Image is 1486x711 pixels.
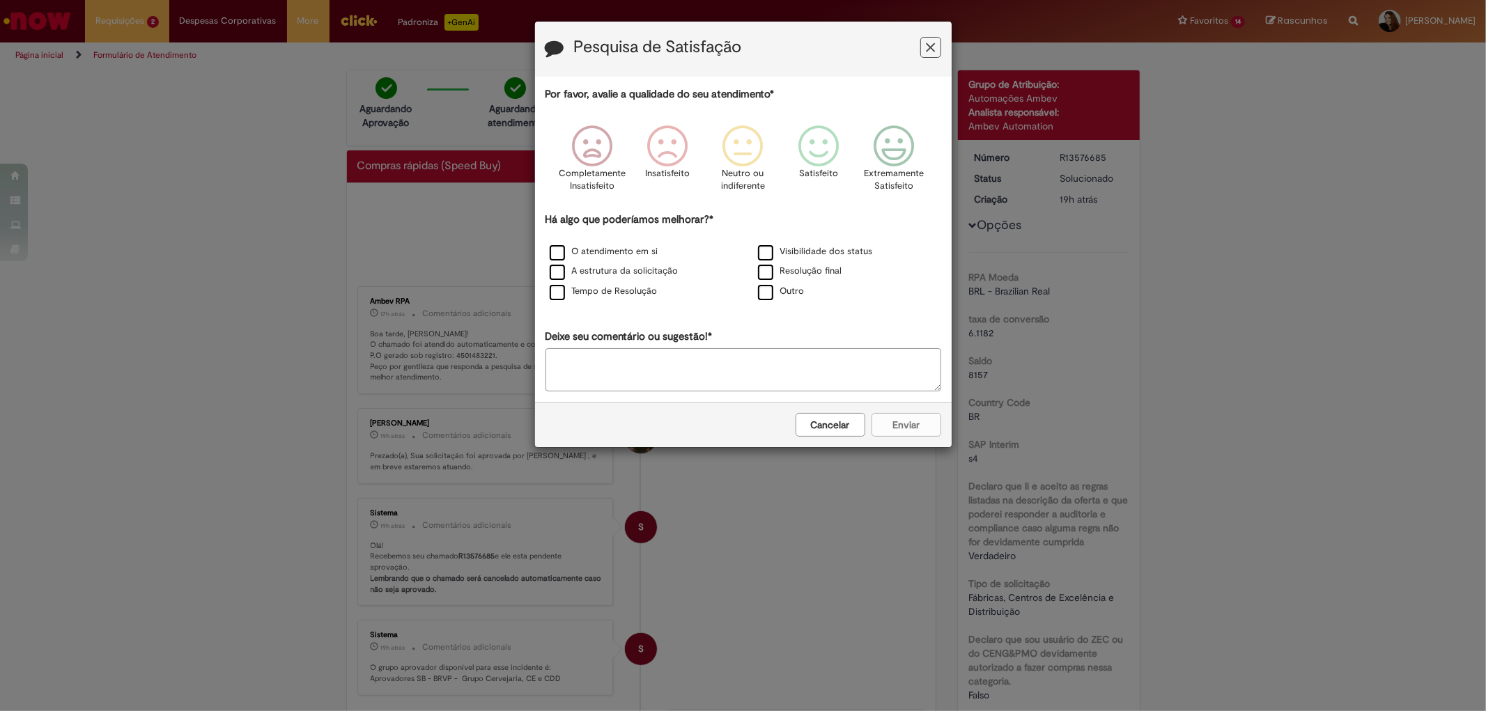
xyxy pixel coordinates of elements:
label: Pesquisa de Satisfação [574,38,742,56]
div: Neutro ou indiferente [707,115,778,210]
p: Neutro ou indiferente [718,167,768,193]
p: Extremamente Satisfeito [864,167,924,193]
label: Visibilidade dos status [758,245,873,258]
label: Resolução final [758,265,842,278]
p: Completamente Insatisfeito [559,167,626,193]
p: Insatisfeito [645,167,690,180]
label: Deixe seu comentário ou sugestão!* [545,329,713,344]
div: Há algo que poderíamos melhorar?* [545,212,941,302]
div: Satisfeito [783,115,854,210]
button: Cancelar [796,413,865,437]
label: O atendimento em si [550,245,658,258]
label: Outro [758,285,805,298]
div: Insatisfeito [632,115,703,210]
label: Por favor, avalie a qualidade do seu atendimento* [545,87,775,102]
label: A estrutura da solicitação [550,265,679,278]
div: Completamente Insatisfeito [557,115,628,210]
label: Tempo de Resolução [550,285,658,298]
p: Satisfeito [799,167,838,180]
div: Extremamente Satisfeito [858,115,929,210]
